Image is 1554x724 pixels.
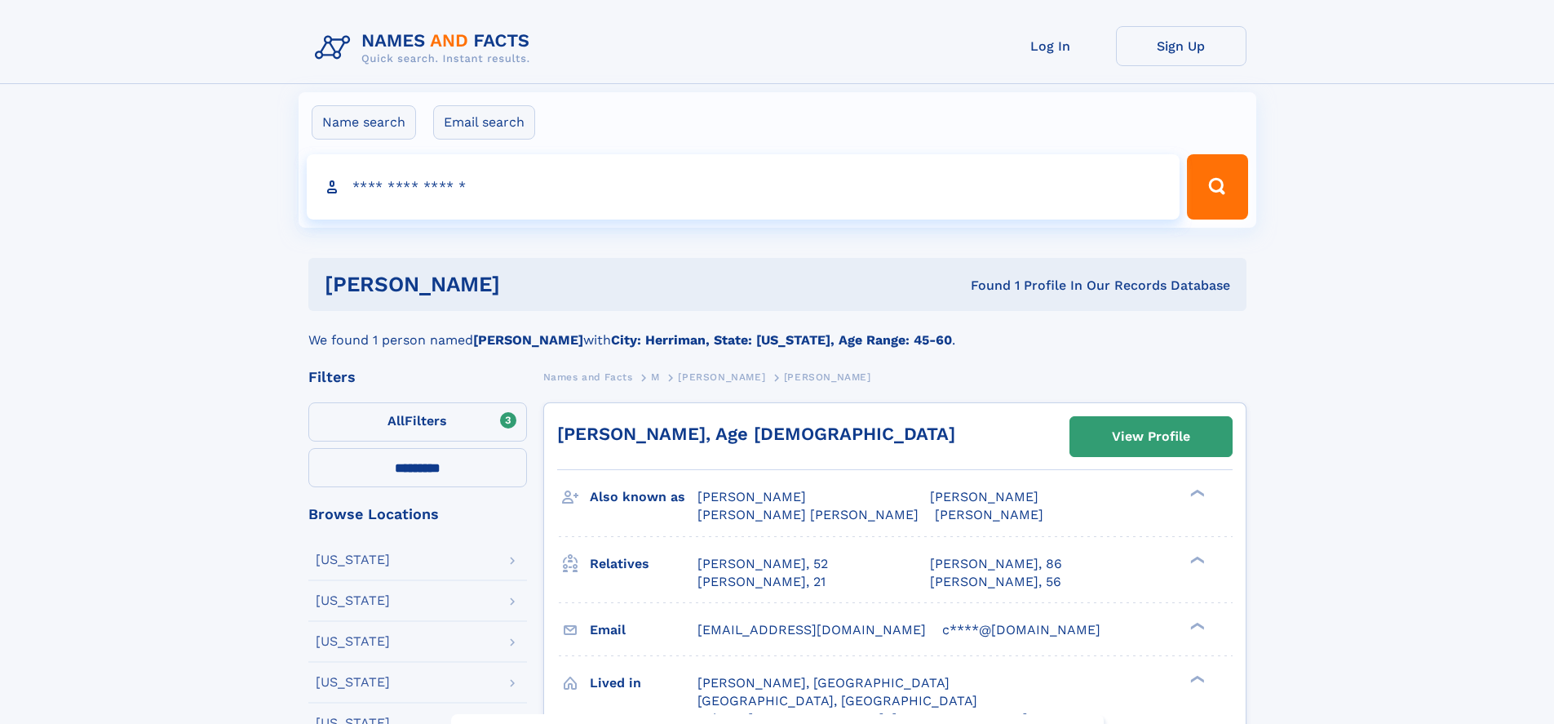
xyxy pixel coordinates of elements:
[590,550,697,578] h3: Relatives
[678,366,765,387] a: [PERSON_NAME]
[543,366,633,387] a: Names and Facts
[590,669,697,697] h3: Lived in
[1187,154,1247,220] button: Search Button
[316,676,390,689] div: [US_STATE]
[590,616,697,644] h3: Email
[316,635,390,648] div: [US_STATE]
[697,622,926,637] span: [EMAIL_ADDRESS][DOMAIN_NAME]
[1112,418,1190,455] div: View Profile
[697,555,828,573] a: [PERSON_NAME], 52
[312,105,416,140] label: Name search
[308,402,527,442] label: Filters
[784,371,871,383] span: [PERSON_NAME]
[307,154,1180,220] input: search input
[697,573,826,591] a: [PERSON_NAME], 21
[697,693,977,708] span: [GEOGRAPHIC_DATA], [GEOGRAPHIC_DATA]
[735,277,1230,295] div: Found 1 Profile In Our Records Database
[1116,26,1246,66] a: Sign Up
[308,370,527,384] div: Filters
[316,594,390,607] div: [US_STATE]
[985,26,1116,66] a: Log In
[316,553,390,566] div: [US_STATE]
[678,371,765,383] span: [PERSON_NAME]
[473,332,583,348] b: [PERSON_NAME]
[1186,620,1206,631] div: ❯
[1186,673,1206,684] div: ❯
[930,555,1062,573] a: [PERSON_NAME], 86
[325,274,736,295] h1: [PERSON_NAME]
[1186,488,1206,499] div: ❯
[611,332,952,348] b: City: Herriman, State: [US_STATE], Age Range: 45-60
[697,507,919,522] span: [PERSON_NAME] [PERSON_NAME]
[1186,554,1206,565] div: ❯
[697,675,950,691] span: [PERSON_NAME], [GEOGRAPHIC_DATA]
[930,489,1038,504] span: [PERSON_NAME]
[433,105,535,140] label: Email search
[935,507,1043,522] span: [PERSON_NAME]
[1070,417,1232,456] a: View Profile
[651,366,660,387] a: M
[557,424,955,444] a: [PERSON_NAME], Age [DEMOGRAPHIC_DATA]
[930,573,1061,591] a: [PERSON_NAME], 56
[308,507,527,522] div: Browse Locations
[697,489,806,504] span: [PERSON_NAME]
[651,371,660,383] span: M
[387,413,405,429] span: All
[590,483,697,511] h3: Also known as
[308,311,1246,350] div: We found 1 person named with .
[308,26,543,70] img: Logo Names and Facts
